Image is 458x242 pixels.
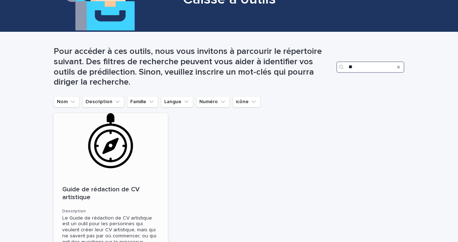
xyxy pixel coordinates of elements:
[233,96,260,107] button: icône
[54,96,79,107] button: Nom
[82,96,124,107] button: Description
[62,208,159,214] h3: Description
[196,96,230,107] button: Numéro
[161,96,193,107] button: Langue
[336,61,404,73] input: Search
[62,186,159,201] p: Guide de rédaction de CV artistique
[127,96,158,107] button: Famille
[54,46,333,87] h1: Pour accéder à ces outils, nous vous invitons à parcourir le répertoire suivant. Des filtres de r...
